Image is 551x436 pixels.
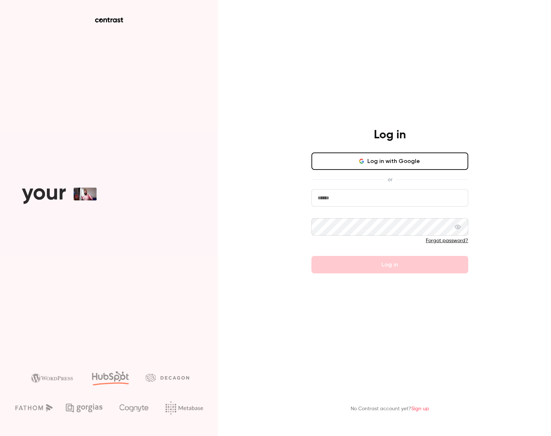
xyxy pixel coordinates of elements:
a: Sign up [411,406,429,411]
img: decagon [146,374,189,382]
span: or [384,176,396,183]
p: No Contrast account yet? [351,405,429,413]
a: Forgot password? [426,238,468,243]
h4: Log in [374,128,406,142]
button: Log in with Google [311,152,468,170]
